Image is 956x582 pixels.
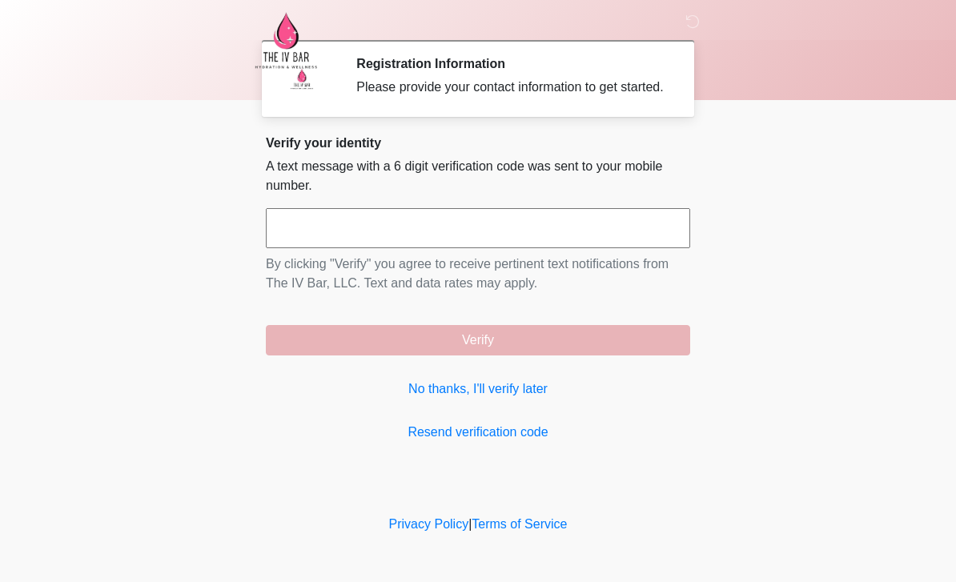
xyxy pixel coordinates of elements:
[266,157,690,195] p: A text message with a 6 digit verification code was sent to your mobile number.
[356,78,666,97] div: Please provide your contact information to get started.
[468,517,472,531] a: |
[266,255,690,293] p: By clicking "Verify" you agree to receive pertinent text notifications from The IV Bar, LLC. Text...
[266,135,690,151] h2: Verify your identity
[266,423,690,442] a: Resend verification code
[266,325,690,355] button: Verify
[250,12,322,69] img: The IV Bar, LLC Logo
[389,517,469,531] a: Privacy Policy
[266,379,690,399] a: No thanks, I'll verify later
[472,517,567,531] a: Terms of Service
